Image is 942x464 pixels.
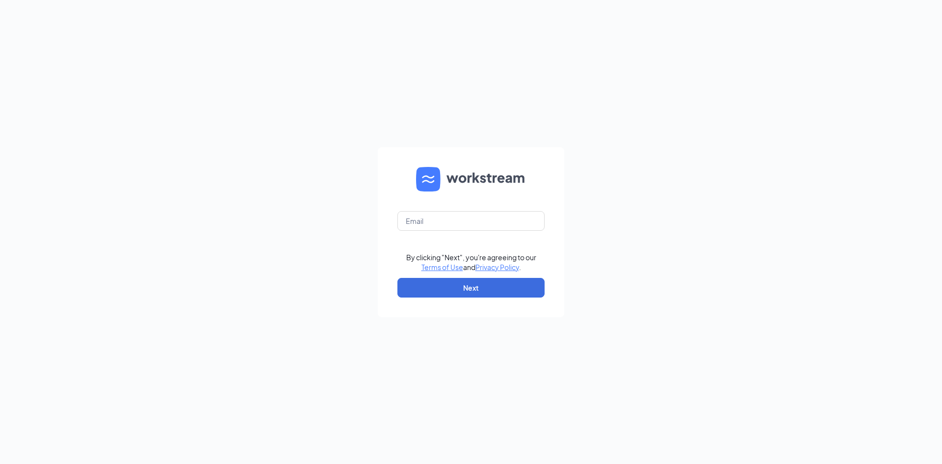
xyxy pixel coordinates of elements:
img: WS logo and Workstream text [416,167,526,191]
a: Privacy Policy [475,263,519,272]
a: Terms of Use [421,263,463,272]
input: Email [397,211,545,231]
div: By clicking "Next", you're agreeing to our and . [406,252,536,272]
button: Next [397,278,545,298]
